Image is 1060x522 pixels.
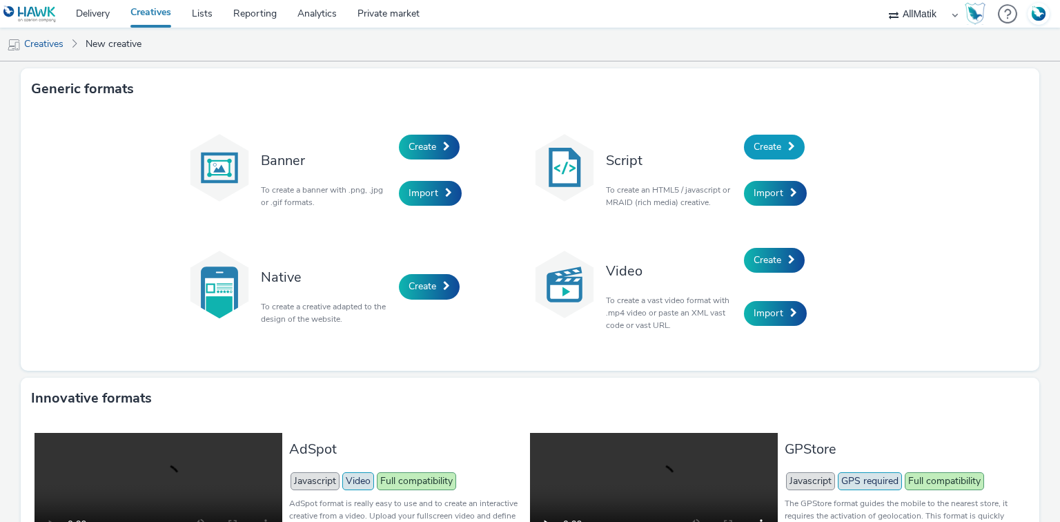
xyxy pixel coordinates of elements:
a: Create [744,135,805,159]
a: New creative [79,28,148,61]
a: Import [744,181,807,206]
span: Import [754,186,783,200]
img: mobile [7,38,21,52]
a: Hawk Academy [965,3,991,25]
p: To create a vast video format with .mp4 video or paste an XML vast code or vast URL. [606,294,737,331]
img: native.svg [185,250,254,319]
a: Import [399,181,462,206]
h3: Innovative formats [31,388,152,409]
p: To create a banner with .png, .jpg or .gif formats. [261,184,392,209]
img: code.svg [530,133,599,202]
img: video.svg [530,250,599,319]
a: Create [399,135,460,159]
img: Account FR [1028,3,1049,24]
span: Import [754,307,783,320]
span: Javascript [291,472,340,490]
h3: Generic formats [31,79,134,99]
p: To create a creative adapted to the design of the website. [261,300,392,325]
span: Full compatibility [377,472,456,490]
span: Create [409,280,436,293]
span: Import [409,186,438,200]
span: GPS required [838,472,902,490]
img: undefined Logo [3,6,57,23]
a: Import [744,301,807,326]
h3: Script [606,151,737,170]
h3: Video [606,262,737,280]
img: banner.svg [185,133,254,202]
p: To create an HTML5 / javascript or MRAID (rich media) creative. [606,184,737,209]
a: Create [744,248,805,273]
span: Full compatibility [905,472,984,490]
img: Hawk Academy [965,3,985,25]
h3: AdSpot [289,440,523,458]
span: Video [342,472,374,490]
h3: Native [261,268,392,287]
h3: GPStore [785,440,1019,458]
span: Create [754,140,781,153]
a: Create [399,274,460,299]
span: Create [754,253,781,267]
span: Javascript [786,472,835,490]
h3: Banner [261,151,392,170]
span: Create [409,140,436,153]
